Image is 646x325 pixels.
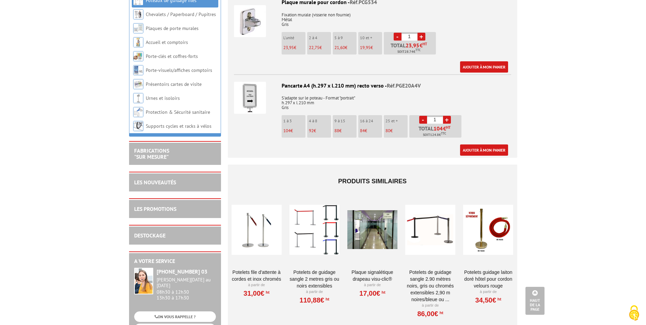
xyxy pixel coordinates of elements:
a: LES PROMOTIONS [134,205,176,212]
span: 104 [434,126,443,131]
a: Plaque signalétique drapeau Visu-Clic® [347,269,397,282]
a: Supports cycles et racks à vélos [146,123,211,129]
a: ON VOUS RAPPELLE ? [134,311,216,322]
img: Porte-clés et coffres-forts [133,51,143,61]
p: L'unité [283,35,305,40]
div: Pancarte A4 (h.297 x l.210 mm) recto verso - [234,82,511,90]
sup: HT [423,42,427,46]
a: Accueil et comptoirs [146,39,188,45]
a: - [394,33,401,41]
span: Produits similaires [338,178,407,185]
a: LES NOUVEAUTÉS [134,179,176,186]
span: 21,60 [334,45,345,50]
a: + [417,33,425,41]
span: 23,95 [283,45,294,50]
a: Haut de la page [525,287,545,315]
span: € [406,43,427,48]
sup: HT [446,125,451,130]
a: - [419,116,427,124]
p: 9 à 15 [334,119,357,123]
span: Soit € [397,49,421,55]
img: Protection & Sécurité sanitaire [133,107,143,117]
a: Présentoirs cartes de visite [146,81,202,87]
a: FABRICATIONS"Sur Mesure" [134,147,169,160]
span: € [434,126,451,131]
p: € [360,45,382,50]
p: 1 à 3 [283,119,305,123]
a: Protection & Sécurité sanitaire [146,109,210,115]
p: € [360,128,382,133]
img: Porte-visuels/affiches comptoirs [133,65,143,75]
span: 104 [283,128,290,134]
p: À partir de [405,303,455,308]
div: 08h30 à 12h30 13h30 à 17h30 [157,277,216,300]
p: € [309,45,331,50]
p: Total [411,126,461,138]
p: À partir de [463,289,513,295]
span: 28.74 [405,49,413,55]
p: 5 à 9 [334,35,357,40]
span: 80 [385,128,390,134]
p: € [283,45,305,50]
a: POTELETS DE GUIDAGE SANGLE 2 METRES GRIS OU NOIRS EXTENSIBLEs [289,269,340,289]
img: Plaque murale pour cordon [234,5,266,37]
a: + [443,116,451,124]
span: 19,95 [360,45,371,50]
p: € [283,128,305,133]
span: 84 [360,128,365,134]
a: 17,00€HT [359,291,385,295]
p: € [385,128,408,133]
img: Urnes et isoloirs [133,93,143,103]
p: € [334,45,357,50]
sup: HT [324,297,329,301]
a: Porte-visuels/affiches comptoirs [146,67,212,73]
img: Cookies (fenêtre modale) [626,305,643,322]
span: Soit € [423,132,446,138]
p: € [309,128,331,133]
sup: TTC [441,131,446,135]
p: À partir de [347,282,397,288]
p: € [334,128,357,133]
span: Réf.PGE20A4V [387,82,421,89]
span: 124.8 [430,132,439,138]
a: Ajouter à mon panier [460,144,508,156]
a: Potelets guidage laiton doré hôtel pour cordon velours rouge [463,269,513,289]
a: 86,00€HT [417,312,443,316]
h2: A votre service [134,258,216,264]
button: Cookies (fenêtre modale) [622,302,646,325]
a: Urnes et isoloirs [146,95,180,101]
img: Plaques de porte murales [133,23,143,33]
sup: HT [496,297,501,301]
p: Total [385,43,436,55]
a: Chevalets / Paperboard / Pupitres [146,11,216,17]
a: Ajouter à mon panier [460,61,508,73]
sup: HT [438,310,443,315]
a: DESTOCKAGE [134,232,166,239]
img: Présentoirs cartes de visite [133,79,143,89]
p: 16 à 24 [360,119,382,123]
sup: HT [380,290,385,295]
img: Pancarte A4 (h.297 x l.210 mm) recto verso [234,82,266,114]
p: 2 à 4 [309,35,331,40]
strong: [PHONE_NUMBER] 03 [157,268,207,275]
span: 88 [334,128,339,134]
a: Plaques de porte murales [146,25,199,31]
span: 23,95 [406,43,420,48]
p: À partir de [289,289,340,295]
img: widget-service.jpg [134,268,153,294]
a: 34,50€HT [475,298,501,302]
p: 25 et + [385,119,408,123]
div: [PERSON_NAME][DATE] au [DATE] [157,277,216,289]
img: Supports cycles et racks à vélos [133,121,143,131]
span: 92 [309,128,314,134]
a: 31,00€HT [243,291,269,295]
p: 10 et + [360,35,382,40]
sup: TTC [415,48,421,52]
p: S'adapte sur le poteau - Format "portrait" h.297 x l.210 mm Gris [234,91,511,110]
span: 22,75 [309,45,319,50]
sup: HT [264,290,269,295]
a: Potelets file d'attente à cordes et Inox Chromés [232,269,282,282]
img: Accueil et comptoirs [133,37,143,47]
a: Porte-clés et coffres-forts [146,53,198,59]
p: À partir de [232,282,282,288]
